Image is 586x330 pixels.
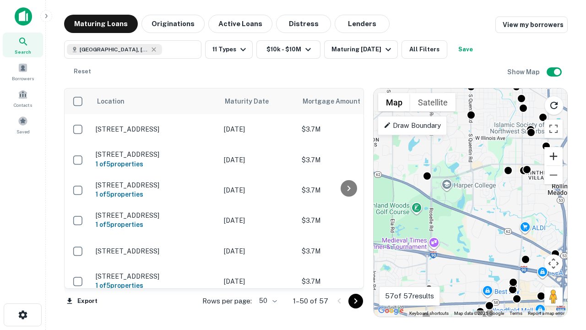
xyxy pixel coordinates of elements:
p: [DATE] [224,276,293,286]
button: Export [64,294,100,308]
button: $10k - $10M [256,40,320,59]
div: 0 0 [374,88,567,317]
button: Toggle fullscreen view [544,120,563,138]
a: Contacts [3,86,43,110]
h6: 1 of 5 properties [96,280,215,291]
p: $3.7M [302,185,393,195]
div: Maturing [DATE] [331,44,394,55]
button: Lenders [335,15,390,33]
p: [DATE] [224,124,293,134]
button: Show street map [378,93,410,111]
div: 50 [255,294,278,308]
th: Maturity Date [219,88,297,114]
p: Rows per page: [202,296,252,307]
p: [STREET_ADDRESS] [96,125,215,133]
a: Saved [3,112,43,137]
button: Keyboard shortcuts [409,310,449,317]
img: Google [376,305,406,317]
h6: 1 of 5 properties [96,220,215,230]
img: capitalize-icon.png [15,7,32,26]
a: Open this area in Google Maps (opens a new window) [376,305,406,317]
button: Distress [276,15,331,33]
span: Saved [16,128,30,135]
span: Search [15,48,31,55]
span: Borrowers [12,75,34,82]
a: Terms (opens in new tab) [510,311,522,316]
p: [STREET_ADDRESS] [96,247,215,255]
button: Reload search area [544,96,564,115]
button: Originations [141,15,205,33]
p: [STREET_ADDRESS] [96,181,215,189]
p: $3.7M [302,124,393,134]
button: Active Loans [208,15,272,33]
span: Maturity Date [225,96,281,107]
p: [STREET_ADDRESS] [96,211,215,220]
span: Contacts [14,101,32,109]
a: Search [3,33,43,57]
p: $3.7M [302,246,393,256]
a: Report a map error [528,311,564,316]
button: Save your search to get updates of matches that match your search criteria. [451,40,480,59]
button: Reset [68,62,97,81]
p: 1–50 of 57 [293,296,328,307]
p: $3.7M [302,215,393,225]
button: 11 Types [205,40,253,59]
iframe: Chat Widget [540,257,586,301]
p: 57 of 57 results [385,291,434,302]
button: Map camera controls [544,254,563,273]
p: [DATE] [224,215,293,225]
p: [DATE] [224,185,293,195]
p: [DATE] [224,246,293,256]
h6: Show Map [507,67,541,77]
button: Zoom in [544,147,563,165]
p: [STREET_ADDRESS] [96,272,215,280]
p: $3.7M [302,276,393,286]
span: Map data ©2025 Google [454,311,504,316]
span: Location [97,96,125,107]
button: Maturing Loans [64,15,138,33]
span: [GEOGRAPHIC_DATA], [GEOGRAPHIC_DATA] [80,45,148,54]
a: View my borrowers [495,16,568,33]
button: Show satellite imagery [410,93,456,111]
p: [STREET_ADDRESS] [96,150,215,159]
span: Mortgage Amount [303,96,372,107]
p: Draw Boundary [384,120,441,131]
th: Mortgage Amount [297,88,398,114]
button: All Filters [402,40,447,59]
h6: 1 of 5 properties [96,189,215,199]
p: [DATE] [224,155,293,165]
h6: 1 of 5 properties [96,159,215,169]
th: Location [91,88,219,114]
a: Borrowers [3,59,43,84]
button: Zoom out [544,166,563,184]
button: Maturing [DATE] [324,40,398,59]
p: $3.7M [302,155,393,165]
button: Go to next page [348,294,363,308]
